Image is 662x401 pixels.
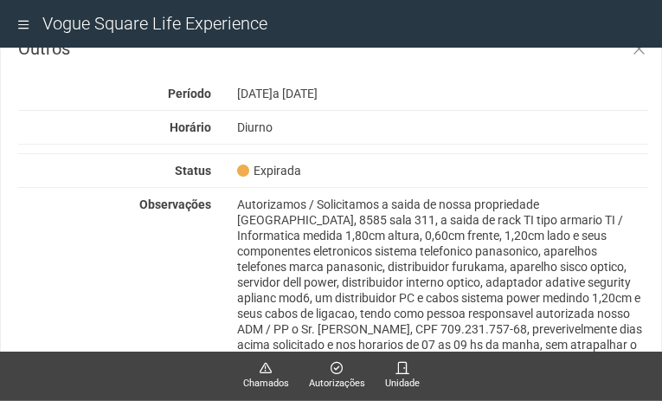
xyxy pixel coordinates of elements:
div: [DATE] [224,86,661,101]
span: a [DATE] [273,87,318,100]
a: Unidade [385,361,420,391]
span: Vogue Square Life Experience [42,13,267,34]
a: Chamados [243,361,289,391]
strong: Horário [170,120,211,134]
span: Unidade [385,376,420,391]
div: Diurno [224,120,661,135]
strong: Status [175,164,211,178]
strong: Período [168,87,211,100]
h3: Outros [18,40,648,57]
span: Expirada [237,163,301,178]
strong: Observações [139,197,211,211]
span: Autorizações [309,376,365,391]
span: Chamados [243,376,289,391]
a: Autorizações [309,361,365,391]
